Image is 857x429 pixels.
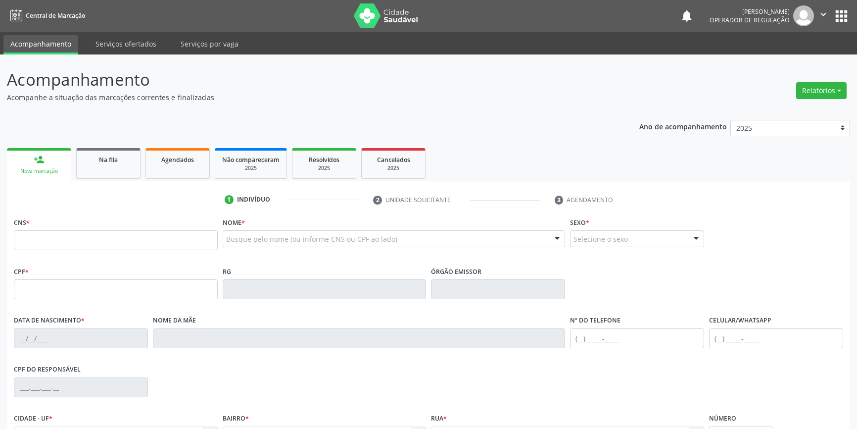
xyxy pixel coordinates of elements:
[833,7,850,25] button: apps
[796,82,847,99] button: Relatórios
[639,120,727,132] p: Ano de acompanhamento
[226,234,397,244] span: Busque pelo nome (ou informe CNS ou CPF ao lado)
[3,35,78,54] a: Acompanhamento
[161,156,194,164] span: Agendados
[710,16,790,24] span: Operador de regulação
[570,313,620,328] label: Nº do Telefone
[14,313,85,328] label: Data de nascimento
[710,7,790,16] div: [PERSON_NAME]
[369,164,418,172] div: 2025
[709,328,843,348] input: (__) _____-_____
[573,234,628,244] span: Selecione o sexo
[89,35,163,53] a: Serviços ofertados
[153,313,196,328] label: Nome da mãe
[223,215,245,230] label: Nome
[14,362,81,377] label: CPF do responsável
[7,7,85,24] a: Central de Marcação
[222,156,280,164] span: Não compareceram
[237,195,270,204] div: Indivíduo
[7,92,597,103] p: Acompanhe a situação das marcações correntes e finalizadas
[377,156,410,164] span: Cancelados
[14,377,148,397] input: ___.___.___-__
[14,215,30,230] label: CNS
[225,195,234,204] div: 1
[570,215,589,230] label: Sexo
[818,9,829,20] i: 
[7,67,597,92] p: Acompanhamento
[223,264,231,279] label: RG
[14,167,64,175] div: Nova marcação
[14,264,29,279] label: CPF
[223,411,249,427] label: Bairro
[174,35,245,53] a: Serviços por vaga
[34,154,45,165] div: person_add
[793,5,814,26] img: img
[680,9,694,23] button: notifications
[709,411,736,427] label: Número
[26,11,85,20] span: Central de Marcação
[99,156,118,164] span: Na fila
[570,328,704,348] input: (__) _____-_____
[814,5,833,26] button: 
[14,328,148,348] input: __/__/____
[222,164,280,172] div: 2025
[431,411,447,427] label: Rua
[299,164,349,172] div: 2025
[309,156,339,164] span: Resolvidos
[709,313,771,328] label: Celular/WhatsApp
[431,264,481,279] label: Órgão emissor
